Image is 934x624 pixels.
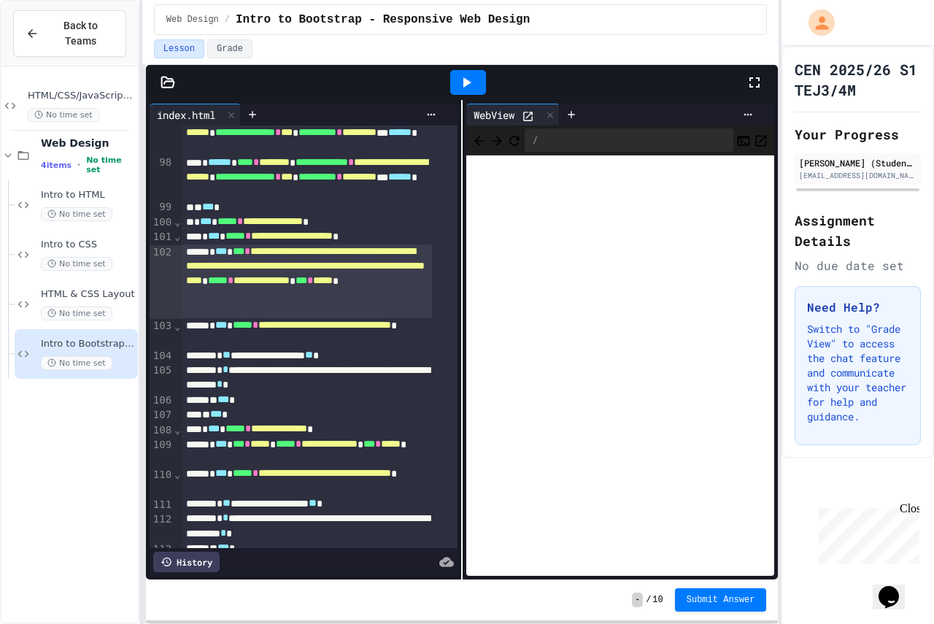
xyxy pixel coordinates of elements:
[13,10,126,57] button: Back to Teams
[174,216,181,228] span: Fold line
[150,230,174,244] div: 101
[41,257,112,271] span: No time set
[466,107,522,123] div: WebView
[236,11,530,28] span: Intro to Bootstrap - Responsive Web Design
[150,107,223,123] div: index.html
[795,124,921,145] h2: Your Progress
[41,356,112,370] span: No time set
[86,155,135,174] span: No time set
[736,131,751,149] button: Console
[41,239,135,251] span: Intro to CSS
[150,423,174,438] div: 108
[150,104,241,126] div: index.html
[150,111,174,155] div: 97
[799,170,916,181] div: [EMAIL_ADDRESS][DOMAIN_NAME]
[150,349,174,363] div: 104
[652,594,663,606] span: 10
[632,593,643,607] span: -
[150,319,174,349] div: 103
[150,215,174,230] div: 100
[41,207,112,221] span: No time set
[466,104,560,126] div: WebView
[793,6,838,39] div: My Account
[646,594,651,606] span: /
[807,298,908,316] h3: Need Help?
[150,393,174,408] div: 106
[150,468,174,498] div: 110
[813,502,919,564] iframe: chat widget
[675,588,767,612] button: Submit Answer
[41,307,112,320] span: No time set
[41,288,135,301] span: HTML & CSS Layout
[150,438,174,468] div: 109
[225,14,230,26] span: /
[41,189,135,201] span: Intro to HTML
[153,552,220,572] div: History
[150,512,174,542] div: 112
[507,131,522,149] button: Refresh
[207,39,252,58] button: Grade
[687,594,755,606] span: Submit Answer
[166,14,219,26] span: Web Design
[41,136,135,150] span: Web Design
[795,257,921,274] div: No due date set
[150,542,174,557] div: 113
[807,322,908,424] p: Switch to "Grade View" to access the chat feature and communicate with your teacher for help and ...
[490,131,504,149] span: Forward
[795,210,921,251] h2: Assignment Details
[41,161,72,170] span: 4 items
[174,469,181,480] span: Fold line
[150,245,174,320] div: 102
[873,566,919,609] iframe: chat widget
[28,108,99,122] span: No time set
[795,59,921,100] h1: CEN 2025/26 S1 TEJ3/4M
[77,159,80,171] span: •
[466,155,774,577] iframe: Web Preview
[6,6,101,93] div: Chat with us now!Close
[150,408,174,423] div: 107
[150,200,174,215] div: 99
[174,231,181,242] span: Fold line
[47,18,114,49] span: Back to Teams
[799,156,916,169] div: [PERSON_NAME] (Student)
[28,90,135,102] span: HTML/CSS/JavaScript Testing
[41,338,135,350] span: Intro to Bootstrap - Responsive Web Design
[150,363,174,393] div: 105
[154,39,204,58] button: Lesson
[754,131,768,149] button: Open in new tab
[174,320,181,332] span: Fold line
[150,155,174,200] div: 98
[150,498,174,512] div: 111
[472,131,487,149] span: Back
[525,128,733,152] div: /
[174,424,181,436] span: Fold line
